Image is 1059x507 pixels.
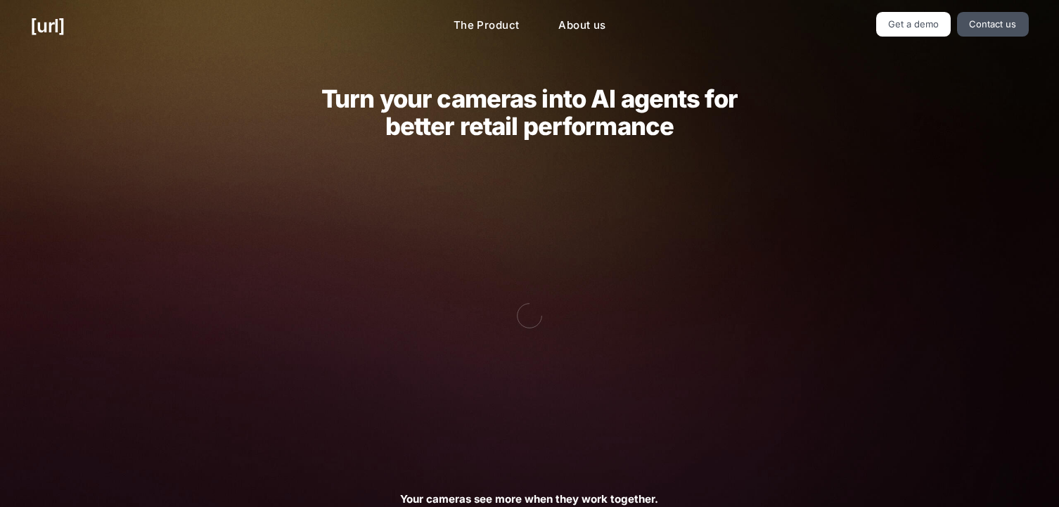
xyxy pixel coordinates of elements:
a: About us [547,12,617,39]
strong: Your cameras see more when they work together. [400,492,658,506]
a: [URL] [30,12,65,39]
h2: Turn your cameras into AI agents for better retail performance [300,85,759,140]
a: Contact us [957,12,1029,37]
a: The Product [442,12,531,39]
a: Get a demo [876,12,951,37]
